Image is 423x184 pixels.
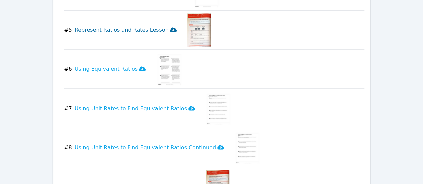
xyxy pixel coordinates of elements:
[75,104,195,112] h3: Using Unit Rates to Find Equivalent Ratios
[64,143,72,151] span: # 8
[64,13,182,47] button: #5Represent Ratios and Rates Lesson
[64,131,229,164] button: #8Using Unit Rates to Find Equivalent Ratios Continued
[64,52,151,86] button: #6Using Equivalent Ratios
[64,91,200,125] button: #7Using Unit Rates to Find Equivalent Ratios
[156,52,182,86] img: Using Equivalent Ratios
[235,131,260,164] img: Using Unit Rates to Find Equivalent Ratios Continued
[206,91,231,125] img: Using Unit Rates to Find Equivalent Ratios
[75,143,224,151] h3: Using Unit Rates to Find Equivalent Ratios Continued
[75,65,146,73] h3: Using Equivalent Ratios
[64,104,72,112] span: # 7
[64,26,72,34] span: # 5
[64,65,72,73] span: # 6
[75,26,177,34] h3: Represent Ratios and Rates Lesson
[187,13,211,47] img: Represent Ratios and Rates Lesson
